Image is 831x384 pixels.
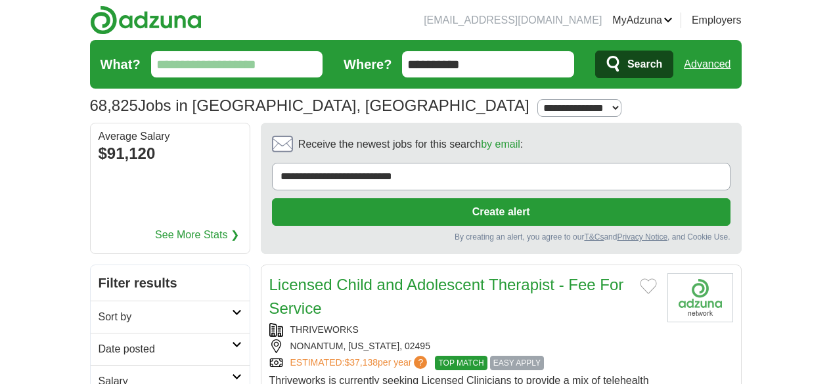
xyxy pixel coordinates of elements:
[414,356,427,369] span: ?
[290,356,430,370] a: ESTIMATED:$37,138per year?
[667,273,733,322] img: Company logo
[90,5,202,35] img: Adzuna logo
[344,357,378,368] span: $37,138
[617,232,667,242] a: Privacy Notice
[272,231,730,243] div: By creating an alert, you agree to our and , and Cookie Use.
[91,333,250,365] a: Date posted
[90,96,529,114] h1: Jobs in [GEOGRAPHIC_DATA], [GEOGRAPHIC_DATA]
[90,94,138,117] span: 68,825
[99,142,242,165] div: $91,120
[595,51,673,78] button: Search
[692,12,742,28] a: Employers
[612,12,673,28] a: MyAdzuna
[344,54,392,74] label: Where?
[424,12,602,28] li: [EMAIL_ADDRESS][DOMAIN_NAME]
[272,198,730,226] button: Create alert
[481,139,520,150] a: by email
[101,54,141,74] label: What?
[91,301,250,333] a: Sort by
[269,323,657,337] div: THRIVEWORKS
[640,278,657,294] button: Add to favorite jobs
[435,356,487,370] span: TOP MATCH
[584,232,604,242] a: T&Cs
[298,137,523,152] span: Receive the newest jobs for this search :
[99,131,242,142] div: Average Salary
[269,276,624,317] a: Licensed Child and Adolescent Therapist - Fee For Service
[269,339,657,353] div: NONANTUM, [US_STATE], 02495
[627,51,662,77] span: Search
[684,51,730,77] a: Advanced
[155,227,239,243] a: See More Stats ❯
[490,356,544,370] span: EASY APPLY
[91,265,250,301] h2: Filter results
[99,341,232,357] h2: Date posted
[99,309,232,325] h2: Sort by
